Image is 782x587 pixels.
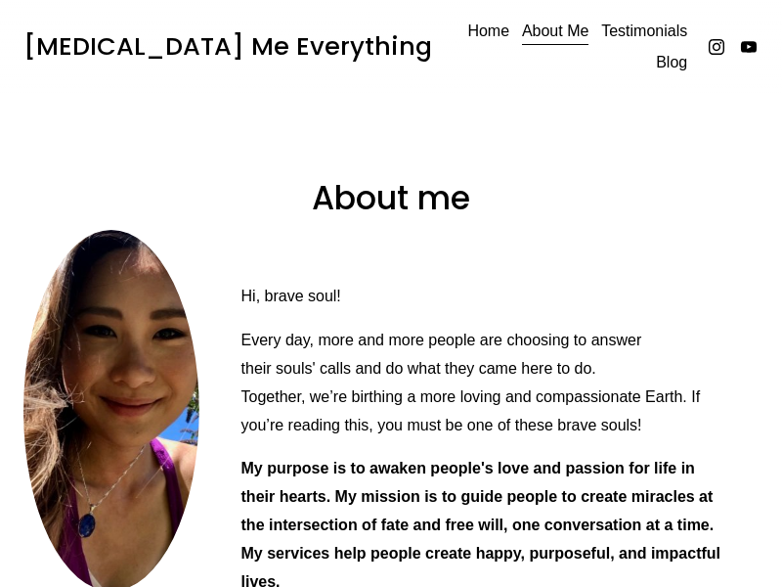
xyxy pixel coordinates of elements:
a: Instagram [707,37,726,57]
a: Testimonials [601,16,687,47]
p: Hi, brave soul! [241,283,728,311]
a: Home [467,16,509,47]
p: Every day, more and more people are choosing to answer their souls' calls and do what they came h... [241,327,728,439]
a: Blog [656,47,687,78]
a: [MEDICAL_DATA] Me Everything [23,28,432,64]
a: About Me [522,16,588,47]
h2: About me [272,177,509,219]
a: YouTube [739,37,759,57]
